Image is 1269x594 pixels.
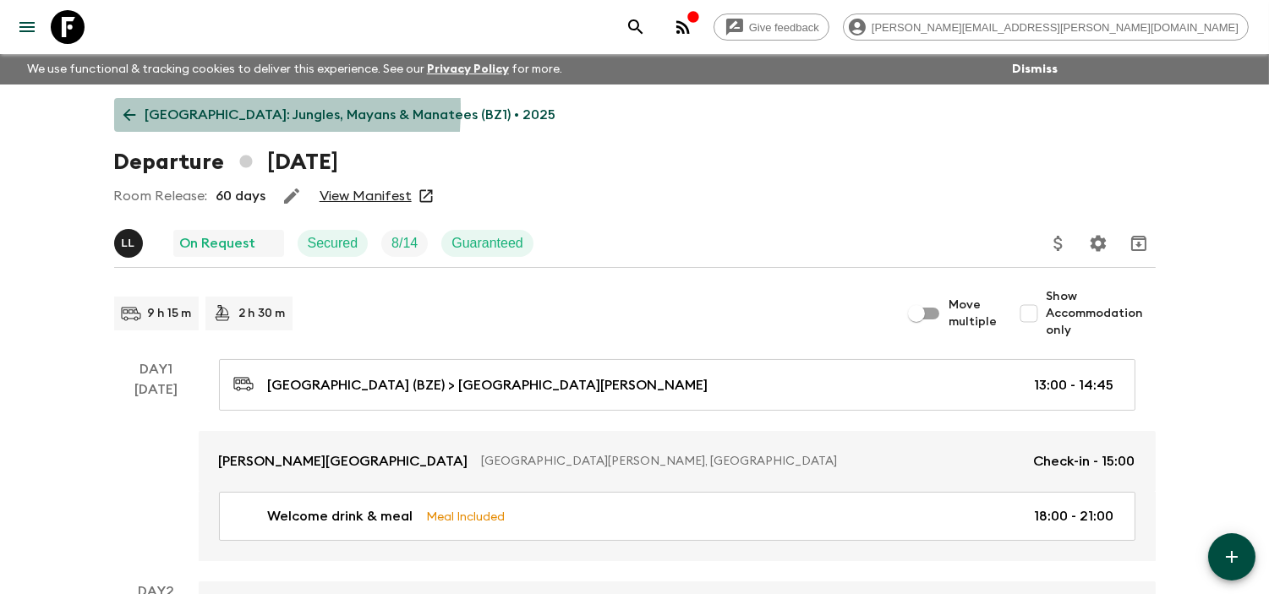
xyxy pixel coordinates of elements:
[843,14,1249,41] div: [PERSON_NAME][EMAIL_ADDRESS][PERSON_NAME][DOMAIN_NAME]
[10,10,44,44] button: menu
[298,230,369,257] div: Secured
[740,21,829,34] span: Give feedback
[199,431,1156,492] a: [PERSON_NAME][GEOGRAPHIC_DATA][GEOGRAPHIC_DATA][PERSON_NAME], [GEOGRAPHIC_DATA]Check-in - 15:00
[381,230,428,257] div: Trip Fill
[219,359,1135,411] a: [GEOGRAPHIC_DATA] (BZE) > [GEOGRAPHIC_DATA][PERSON_NAME]13:00 - 14:45
[239,305,286,322] p: 2 h 30 m
[219,492,1135,541] a: Welcome drink & mealMeal Included18:00 - 21:00
[114,234,146,248] span: Luis Lobos
[114,229,146,258] button: LL
[114,186,208,206] p: Room Release:
[949,297,998,330] span: Move multiple
[219,451,468,471] p: [PERSON_NAME][GEOGRAPHIC_DATA]
[148,305,192,322] p: 9 h 15 m
[1081,226,1115,260] button: Settings
[1035,506,1114,526] p: 18:00 - 21:00
[714,14,829,41] a: Give feedback
[114,145,338,179] h1: Departure [DATE]
[1034,451,1135,471] p: Check-in - 15:00
[451,233,523,253] p: Guaranteed
[216,186,266,206] p: 60 days
[268,506,413,526] p: Welcome drink & meal
[1008,57,1062,81] button: Dismiss
[308,233,358,253] p: Secured
[122,237,135,250] p: L L
[268,375,708,395] p: [GEOGRAPHIC_DATA] (BZE) > [GEOGRAPHIC_DATA][PERSON_NAME]
[145,105,556,125] p: [GEOGRAPHIC_DATA]: Jungles, Mayans & Manatees (BZ1) • 2025
[619,10,653,44] button: search adventures
[862,21,1248,34] span: [PERSON_NAME][EMAIL_ADDRESS][PERSON_NAME][DOMAIN_NAME]
[1046,288,1156,339] span: Show Accommodation only
[134,379,178,561] div: [DATE]
[391,233,418,253] p: 8 / 14
[180,233,256,253] p: On Request
[20,54,569,84] p: We use functional & tracking cookies to deliver this experience. See our for more.
[1122,226,1156,260] button: Archive (Completed, Cancelled or Unsynced Departures only)
[427,507,506,526] p: Meal Included
[1035,375,1114,395] p: 13:00 - 14:45
[320,188,412,204] a: View Manifest
[482,453,1020,470] p: [GEOGRAPHIC_DATA][PERSON_NAME], [GEOGRAPHIC_DATA]
[114,98,566,132] a: [GEOGRAPHIC_DATA]: Jungles, Mayans & Manatees (BZ1) • 2025
[114,359,199,379] p: Day 1
[1042,226,1075,260] button: Update Price, Early Bird Discount and Costs
[427,63,509,75] a: Privacy Policy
